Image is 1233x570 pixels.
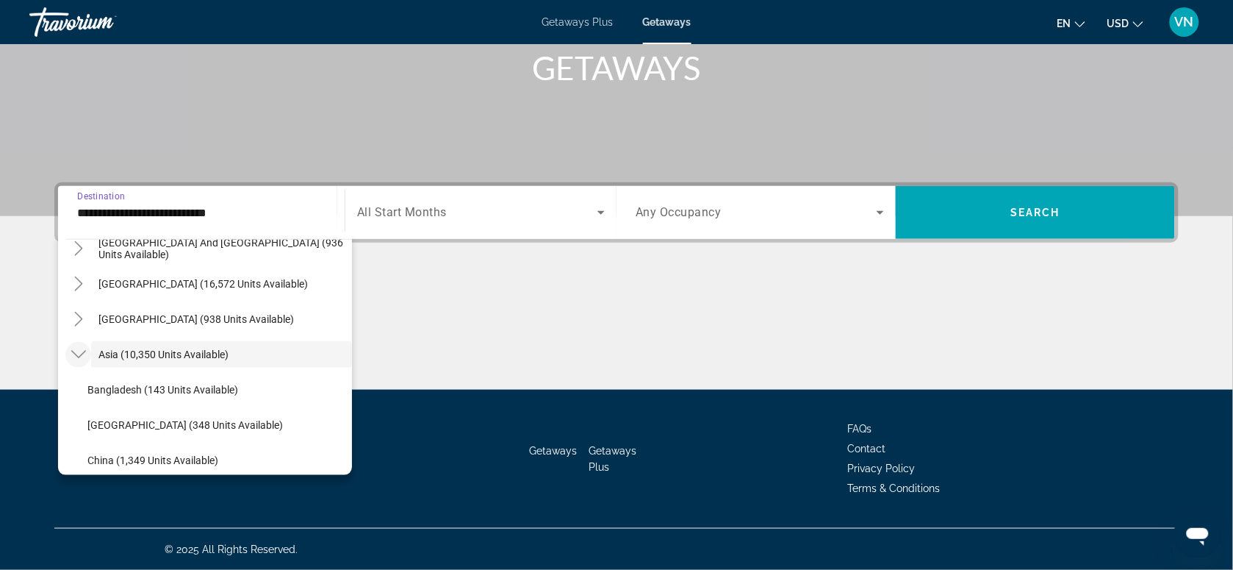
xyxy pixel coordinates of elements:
[80,412,352,438] button: [GEOGRAPHIC_DATA] (348 units available)
[58,186,1175,239] div: Search widget
[91,341,352,368] button: Asia (10,350 units available)
[848,443,886,455] a: Contact
[636,206,722,220] span: Any Occupancy
[341,10,892,87] h1: SEE THE WORLD WITH TRAVORIUM GETAWAYS
[98,313,294,325] span: [GEOGRAPHIC_DATA] (938 units available)
[87,419,283,431] span: [GEOGRAPHIC_DATA] (348 units available)
[91,235,352,262] button: [GEOGRAPHIC_DATA] and [GEOGRAPHIC_DATA] (936 units available)
[87,384,238,396] span: Bangladesh (143 units available)
[848,482,941,494] a: Terms & Conditions
[848,423,872,435] a: FAQs
[77,191,125,202] span: Destination
[98,278,308,290] span: [GEOGRAPHIC_DATA] (16,572 units available)
[530,445,578,457] a: Getaways
[80,377,352,403] button: Bangladesh (143 units available)
[80,447,352,474] button: China (1,349 units available)
[29,3,176,41] a: Travorium
[1107,18,1129,29] span: USD
[848,463,916,474] a: Privacy Policy
[65,271,91,297] button: Toggle South America (16,572 units available)
[542,16,614,28] a: Getaways Plus
[65,342,91,368] button: Toggle Asia (10,350 units available)
[91,306,352,332] button: [GEOGRAPHIC_DATA] (938 units available)
[65,236,91,262] button: Toggle South Pacific and Oceania (936 units available)
[87,455,218,466] span: China (1,349 units available)
[1107,13,1143,34] button: Change currency
[98,349,229,360] span: Asia (10,350 units available)
[1175,15,1194,29] span: VN
[165,544,298,555] span: © 2025 All Rights Reserved.
[643,16,691,28] a: Getaways
[1010,207,1060,218] span: Search
[65,307,91,332] button: Toggle Central America (938 units available)
[91,271,352,297] button: [GEOGRAPHIC_DATA] (16,572 units available)
[1174,511,1221,558] iframe: Button to launch messaging window
[98,237,345,260] span: [GEOGRAPHIC_DATA] and [GEOGRAPHIC_DATA] (936 units available)
[1165,7,1204,38] button: User Menu
[357,206,447,220] span: All Start Months
[896,186,1175,239] button: Search
[1057,13,1085,34] button: Change language
[1057,18,1071,29] span: en
[589,445,637,473] a: Getaways Plus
